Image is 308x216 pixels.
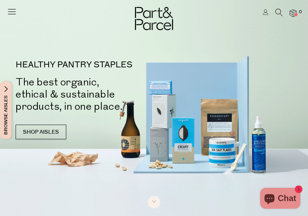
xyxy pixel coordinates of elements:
a: SHOP AISLES [16,125,66,139]
span: Browse Aisles [2,81,10,139]
h2: The best organic, ethical & sustainable products, in one place. [16,76,157,113]
a: 0 [290,9,297,17]
p: HEALTHY PANTRY STAPLES [16,61,157,69]
img: Part&Parcel [135,7,173,30]
span: 0 [297,9,303,15]
inbox-online-store-chat: Shopify online store chat [258,188,302,210]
